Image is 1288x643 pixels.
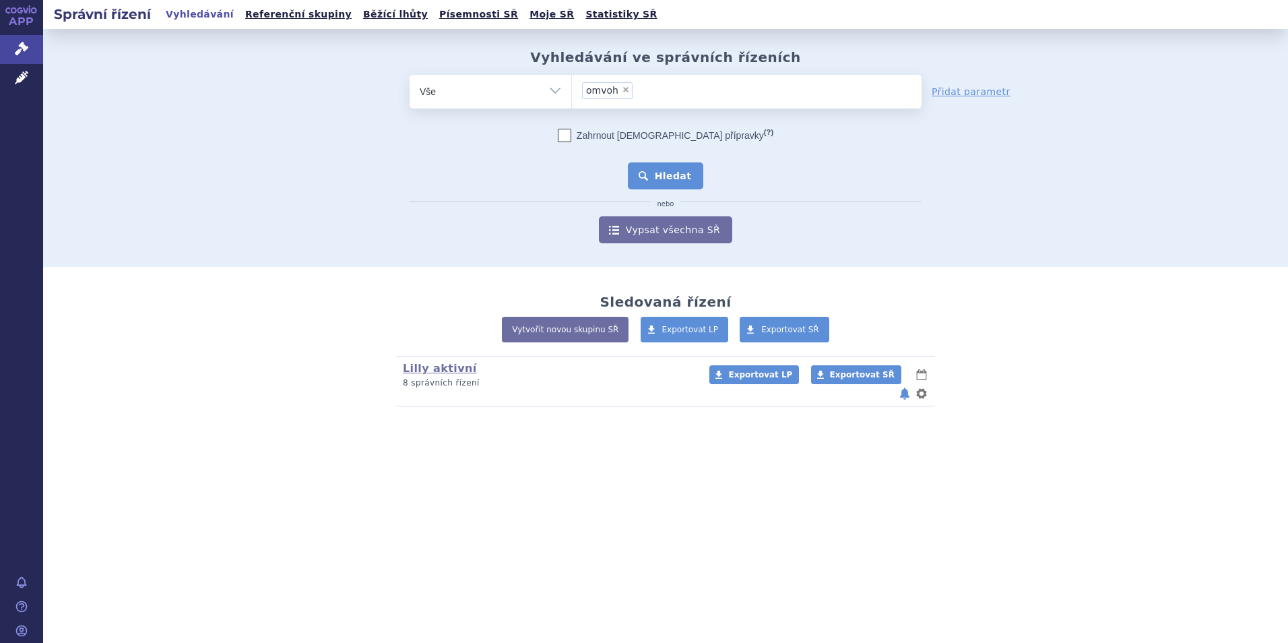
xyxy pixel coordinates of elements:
h2: Vyhledávání ve správních řízeních [530,49,801,65]
a: Statistiky SŘ [581,5,661,24]
a: Vyhledávání [162,5,238,24]
p: 8 správních řízení [403,377,692,389]
a: Vypsat všechna SŘ [599,216,732,243]
button: notifikace [898,386,911,402]
a: Exportovat SŘ [811,365,901,384]
span: Exportovat SŘ [830,370,895,379]
a: Exportovat LP [641,317,729,342]
span: Exportovat LP [662,325,719,334]
h2: Správní řízení [43,5,162,24]
abbr: (?) [764,128,773,137]
button: nastavení [915,386,928,402]
span: Exportovat LP [728,370,792,379]
button: Hledat [628,162,704,189]
button: lhůty [915,367,928,383]
a: Referenční skupiny [241,5,356,24]
span: × [622,86,630,94]
a: Lilly aktivní [403,362,477,375]
label: Zahrnout [DEMOGRAPHIC_DATA] přípravky [558,129,773,142]
a: Běžící lhůty [359,5,432,24]
i: nebo [651,200,681,208]
a: Exportovat LP [709,365,799,384]
a: Přidat parametr [932,85,1010,98]
span: Exportovat SŘ [761,325,819,334]
input: omvoh [637,82,679,98]
a: Písemnosti SŘ [435,5,522,24]
h2: Sledovaná řízení [600,294,731,310]
span: omvoh [586,86,618,95]
a: Moje SŘ [525,5,578,24]
a: Exportovat SŘ [740,317,829,342]
a: Vytvořit novou skupinu SŘ [502,317,629,342]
